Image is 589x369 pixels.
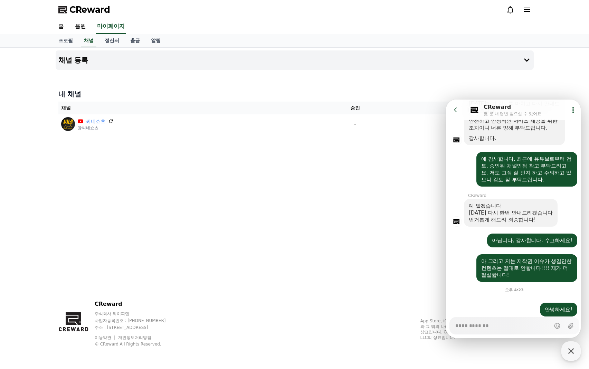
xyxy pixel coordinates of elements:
p: © CReward All Rights Reserved. [95,341,179,347]
h4: 내 채널 [58,89,531,99]
span: CReward [69,4,110,15]
p: 주식회사 와이피랩 [95,311,179,316]
a: 정산서 [99,34,125,47]
a: 프로필 [53,34,78,47]
a: 홈 [53,19,69,34]
a: CReward [58,4,110,15]
img: 씨네쇼츠 [61,117,75,131]
a: 마이페이지 [96,19,126,34]
a: 이용약관 [95,335,116,340]
button: 채널 등록 [56,50,534,70]
p: 사업자등록번호 : [PHONE_NUMBER] [95,318,179,323]
a: 채널 [81,34,96,47]
p: App Store, iCloud, iCloud Drive 및 iTunes Store는 미국과 그 밖의 나라 및 지역에서 등록된 Apple Inc.의 서비스 상표입니다. Goo... [420,318,531,340]
p: @씨네쇼츠 [78,125,114,131]
a: 출금 [125,34,145,47]
p: CReward [95,300,179,308]
th: 상태 [389,102,531,114]
a: 음원 [69,19,92,34]
p: 주소 : [STREET_ADDRESS] [95,325,179,330]
iframe: Channel chat [446,100,581,338]
a: 개인정보처리방침 [118,335,151,340]
th: 승인 [321,102,389,114]
h4: 채널 등록 [58,56,88,64]
a: 알림 [145,34,166,47]
p: - [323,121,387,128]
a: 씨네쇼츠 [86,118,105,125]
th: 채널 [58,102,321,114]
